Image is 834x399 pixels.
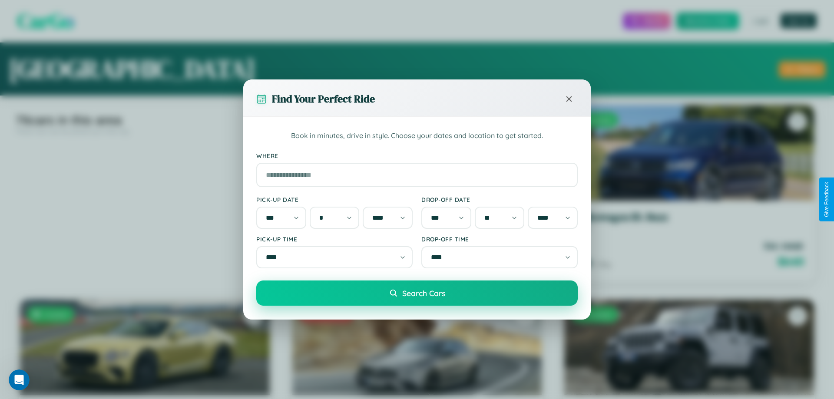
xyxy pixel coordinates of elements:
[256,130,578,142] p: Book in minutes, drive in style. Choose your dates and location to get started.
[256,152,578,159] label: Where
[256,235,413,243] label: Pick-up Time
[421,196,578,203] label: Drop-off Date
[256,196,413,203] label: Pick-up Date
[421,235,578,243] label: Drop-off Time
[402,288,445,298] span: Search Cars
[256,280,578,306] button: Search Cars
[272,92,375,106] h3: Find Your Perfect Ride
